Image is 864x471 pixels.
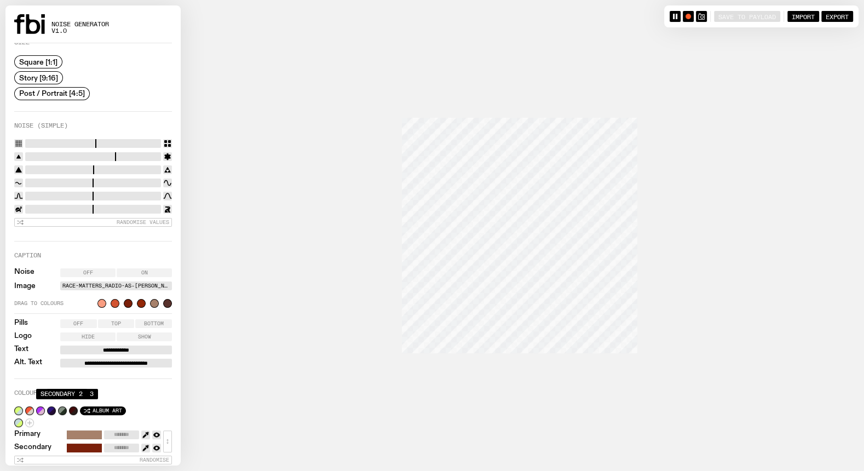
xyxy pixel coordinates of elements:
[714,11,780,22] button: Save to Payload
[14,359,42,367] label: Alt. Text
[19,58,57,66] span: Square [1:1]
[73,321,83,326] span: Off
[718,13,776,20] span: Save to Payload
[14,252,41,259] label: Caption
[163,430,172,452] button: ↕
[117,219,169,225] span: Randomise Values
[62,282,170,290] label: Race-Matters_Radio-As-[PERSON_NAME]-1600x2133.jpg
[19,89,85,97] span: Post / Portrait [4:5]
[14,319,28,328] label: Pills
[14,301,93,306] span: Drag to colours
[19,73,58,82] span: Story [9:16]
[14,346,28,354] label: Text
[93,407,122,413] span: Album Art
[826,13,849,20] span: Export
[14,456,172,464] button: Randomise
[83,270,93,275] span: Off
[144,321,164,326] span: Bottom
[14,390,37,396] label: Colour
[792,13,815,20] span: Import
[51,28,109,34] span: v1.0
[14,268,34,277] label: Noise
[14,39,30,45] label: Size
[140,457,169,463] span: Randomise
[787,11,819,22] button: Import
[51,21,109,27] span: Noise Generator
[14,123,68,129] label: Noise (Simple)
[821,11,853,22] button: Export
[141,270,148,275] span: On
[14,430,41,439] label: Primary
[14,332,32,341] label: Logo
[14,444,51,452] label: Secondary
[41,391,83,397] span: Secondary 2
[80,406,126,415] button: Album Art
[82,334,95,340] span: Hide
[138,334,151,340] span: Show
[14,218,172,227] button: Randomise Values
[111,321,121,326] span: Top
[14,283,36,290] label: Image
